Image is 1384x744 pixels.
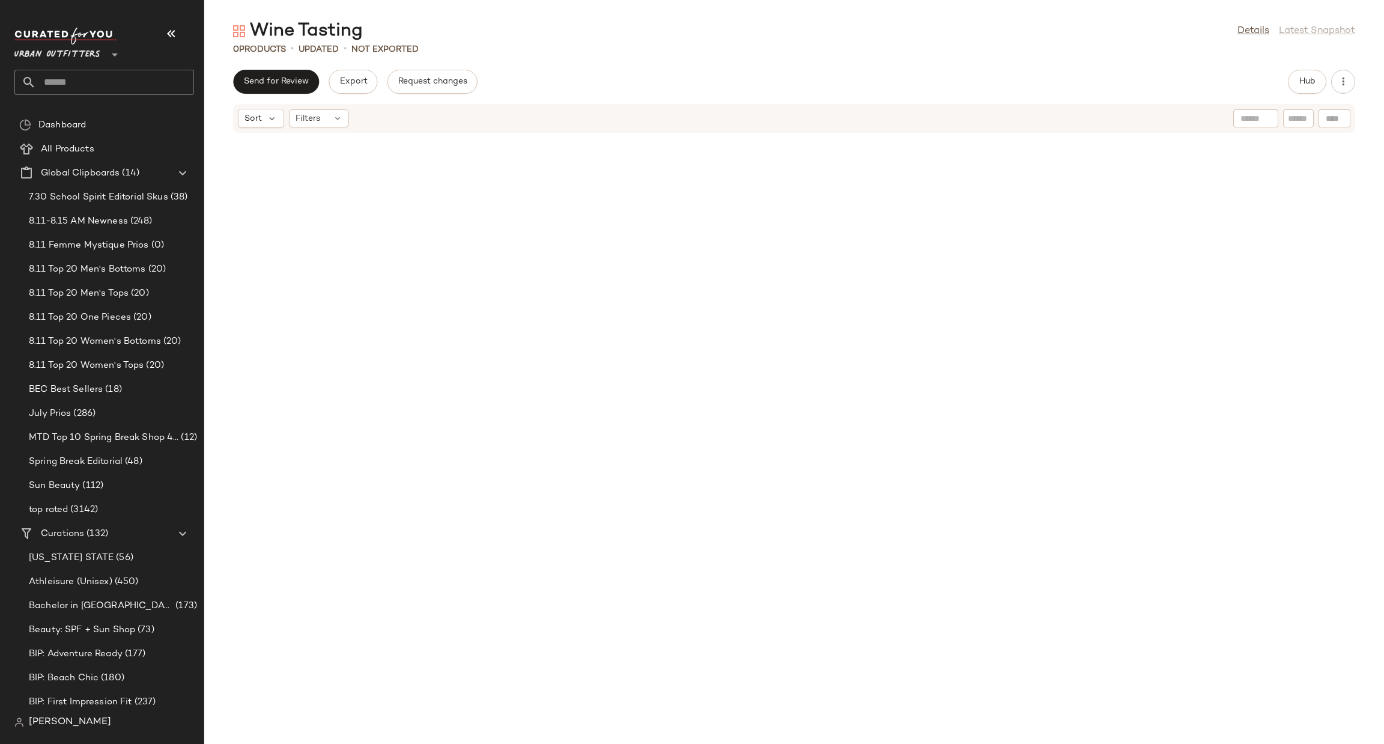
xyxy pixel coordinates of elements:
button: Export [329,70,377,94]
span: (18) [103,383,122,397]
span: MTD Top 10 Spring Break Shop 4.1 [29,431,178,445]
img: svg%3e [14,718,24,727]
span: (237) [132,695,156,709]
span: 8.11 Top 20 Men's Bottoms [29,263,146,276]
span: Athleisure (Unisex) [29,575,112,589]
div: Wine Tasting [233,19,363,43]
button: Hub [1288,70,1326,94]
span: (112) [80,479,103,493]
span: top rated [29,503,68,517]
span: Hub [1299,77,1316,87]
p: Not Exported [351,43,419,56]
span: BIP: First Impression Fit [29,695,132,709]
span: (0) [149,239,164,252]
span: Curations [41,527,84,541]
span: 8.11-8.15 AM Newness [29,215,128,228]
button: Send for Review [233,70,319,94]
span: (20) [131,311,151,325]
span: 8.11 Top 20 Women's Bottoms [29,335,161,349]
span: (3142) [68,503,98,517]
span: (14) [120,166,139,180]
img: cfy_white_logo.C9jOOHJF.svg [14,28,117,44]
img: svg%3e [19,119,31,131]
span: Filters [296,112,320,125]
span: Request changes [398,77,467,87]
img: svg%3e [233,25,245,37]
span: Beauty: SPF + Sun Shop [29,623,135,637]
span: [PERSON_NAME] [29,715,111,730]
span: (180) [99,671,124,685]
div: Products [233,43,286,56]
span: Bachelor in [GEOGRAPHIC_DATA]: LP [29,599,173,613]
span: (12) [178,431,197,445]
p: updated [299,43,339,56]
span: (173) [173,599,197,613]
span: (20) [129,287,149,300]
span: (450) [112,575,139,589]
span: Send for Review [243,77,309,87]
span: (48) [123,455,142,469]
span: Export [339,77,367,87]
span: (20) [144,359,164,373]
span: 7.30 School Spirit Editorial Skus [29,191,168,204]
span: All Products [41,142,94,156]
span: (73) [135,623,154,637]
span: 8.11 Top 20 Men's Tops [29,287,129,300]
span: Global Clipboards [41,166,120,180]
span: 0 [233,45,239,54]
span: (20) [161,335,181,349]
span: (132) [84,527,108,541]
span: 8.11 Top 20 One Pieces [29,311,131,325]
span: • [344,42,347,56]
span: (38) [168,191,188,204]
span: BIP: Adventure Ready [29,647,123,661]
span: (177) [123,647,146,661]
span: Spring Break Editorial [29,455,123,469]
button: Request changes [387,70,478,94]
span: Dashboard [38,118,86,132]
span: (248) [128,215,153,228]
span: Sun Beauty [29,479,80,493]
span: BIP: Beach Chic [29,671,99,685]
span: [US_STATE] STATE [29,551,114,565]
span: 8.11 Top 20 Women's Tops [29,359,144,373]
span: 8.11 Femme Mystique Prios [29,239,149,252]
span: (56) [114,551,133,565]
span: (286) [71,407,96,421]
span: Urban Outfitters [14,41,100,63]
span: (20) [146,263,166,276]
span: BEC Best Sellers [29,383,103,397]
span: • [291,42,294,56]
span: July Prios [29,407,71,421]
span: Sort [244,112,262,125]
a: Details [1237,24,1269,38]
